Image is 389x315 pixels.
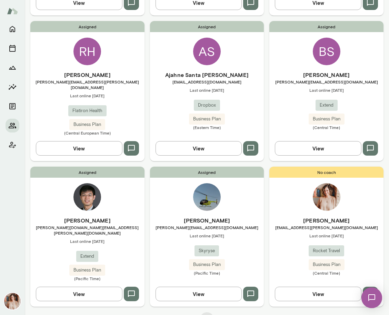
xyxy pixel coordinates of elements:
[316,102,338,109] span: Extend
[309,116,345,122] span: Business Plan
[150,79,264,85] span: [EMAIL_ADDRESS][DOMAIN_NAME]
[76,253,98,260] span: Extend
[30,225,144,236] span: [PERSON_NAME][DOMAIN_NAME][EMAIL_ADDRESS][PERSON_NAME][DOMAIN_NAME]
[7,4,18,18] img: Mento
[150,125,264,130] span: (Eastern Time)
[30,71,144,79] h6: [PERSON_NAME]
[150,216,264,225] h6: [PERSON_NAME]
[150,270,264,276] span: (Pacific Time)
[269,167,383,178] span: No coach
[150,225,264,230] span: [PERSON_NAME][EMAIL_ADDRESS][DOMAIN_NAME]
[69,267,105,274] span: Business Plan
[6,138,19,152] button: Client app
[73,38,101,65] div: RH
[150,167,264,178] span: Assigned
[30,93,144,98] span: Last online [DATE]
[189,261,225,268] span: Business Plan
[269,21,383,32] span: Assigned
[309,247,344,254] span: Rocket Travel
[4,293,21,309] img: Nancy Alsip
[194,247,219,254] span: Skyryse
[269,79,383,85] span: [PERSON_NAME][EMAIL_ADDRESS][DOMAIN_NAME]
[269,225,383,230] span: [EMAIL_ADDRESS][PERSON_NAME][DOMAIN_NAME]
[313,38,340,65] div: BS
[275,287,361,301] button: View
[150,71,264,79] h6: Ajahne Santa [PERSON_NAME]
[269,87,383,93] span: Last online [DATE]
[36,287,122,301] button: View
[309,261,345,268] span: Business Plan
[269,71,383,79] h6: [PERSON_NAME]
[6,41,19,55] button: Sessions
[189,116,225,122] span: Business Plan
[30,21,144,32] span: Assigned
[150,233,264,238] span: Last online [DATE]
[6,61,19,75] button: Growth Plan
[68,107,107,114] span: Flatiron Health
[313,183,340,211] img: Nancy Alsip
[6,22,19,36] button: Home
[30,238,144,244] span: Last online [DATE]
[6,80,19,94] button: Insights
[156,141,242,156] button: View
[275,141,361,156] button: View
[150,21,264,32] span: Assigned
[30,79,144,90] span: [PERSON_NAME][EMAIL_ADDRESS][PERSON_NAME][DOMAIN_NAME]
[30,276,144,281] span: (Pacific Time)
[73,183,101,211] img: Alex Wang
[30,216,144,225] h6: [PERSON_NAME]
[193,38,221,65] div: AS
[30,130,144,136] span: (Central European Time)
[269,270,383,276] span: (Central Time)
[69,121,105,128] span: Business Plan
[6,99,19,113] button: Documents
[269,125,383,130] span: (Central Time)
[269,233,383,238] span: Last online [DATE]
[30,167,144,178] span: Assigned
[6,119,19,132] button: Members
[269,216,383,225] h6: [PERSON_NAME]
[150,87,264,93] span: Last online [DATE]
[193,183,221,211] img: Chris Ginzton
[156,287,242,301] button: View
[36,141,122,156] button: View
[194,102,220,109] span: Dropbox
